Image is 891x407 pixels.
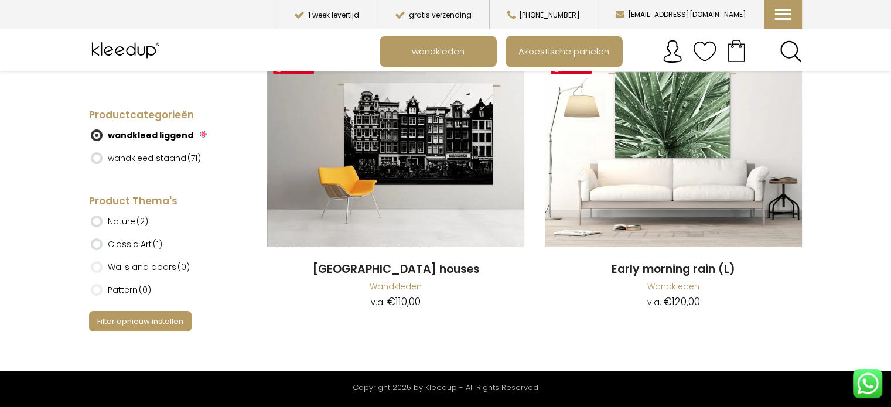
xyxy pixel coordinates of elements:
img: Verwijderen [200,131,207,138]
bdi: 120,00 [663,295,699,309]
a: Your cart [716,36,756,65]
a: [GEOGRAPHIC_DATA] houses [267,262,524,278]
label: Classic Art [108,234,162,254]
img: Early Morning Rain (L) [545,54,802,247]
a: Early morning rain (L) [545,262,802,278]
a: Search [780,40,802,63]
img: verlanglijstje.svg [693,40,716,63]
span: (71) [187,152,201,164]
button: Filter opnieuw instellen [89,311,192,331]
span: Akoestische panelen [512,40,616,62]
span: wandkleden [405,40,471,62]
span: (0) [139,284,151,296]
label: Pattern [108,280,151,300]
span: (2) [136,216,148,227]
span: v.a. [647,296,661,308]
h4: Product Thema's [89,194,231,208]
span: (1) [153,238,162,250]
a: Wandkleden [370,281,422,292]
a: Early Morning Rain (L)Detail Foto Van Wandkleed Kleedup Met Frisse Groentinten [545,54,802,248]
img: account.svg [661,40,684,63]
div: Copyright 2025 by Kleedup - All Rights Reserved [89,380,802,395]
span: (0) [177,261,190,273]
bdi: 110,00 [387,295,421,309]
span: € [387,295,395,309]
nav: Main menu [380,36,811,67]
img: Amsterdam Houses [267,54,524,247]
label: wandkleed staand [108,148,201,168]
a: Wandkleden [647,281,699,292]
a: Amsterdam HousesDetail Foto Van Wandkleed Kleedup Amsterdam Houses. Wanddecoratie In Zwart Wit. [267,54,524,248]
label: Nature [108,211,148,231]
span: € [663,295,671,309]
label: Walls and doors [108,257,190,277]
h4: Productcategorieën [89,108,231,122]
label: wandkleed liggend [108,125,193,145]
img: Kleedup [89,36,165,65]
span: v.a. [371,296,385,308]
a: wandkleden [381,37,496,66]
a: Akoestische panelen [507,37,622,66]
